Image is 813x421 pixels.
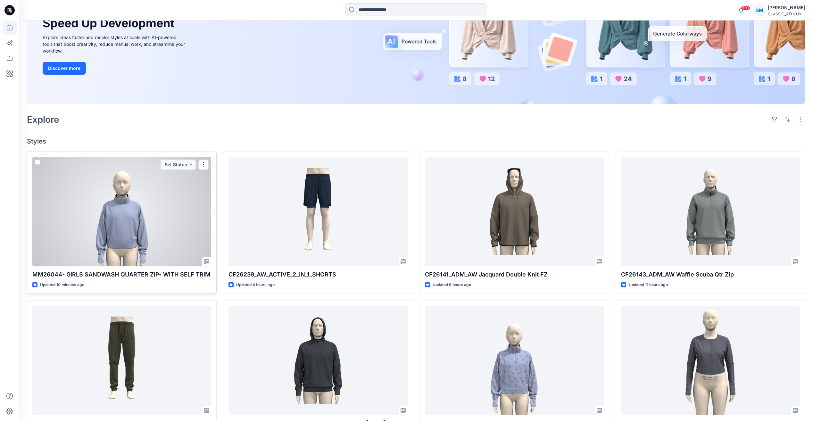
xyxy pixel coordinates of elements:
a: CF26143_ADM_AW Waffle Scuba Qtr Zip [621,157,800,266]
div: CLASSIC_ATHLUX [768,12,805,16]
p: Updated 11 hours ago [629,282,668,288]
div: Explore ideas faster and recolor styles at scale with AI-powered tools that boost creativity, red... [43,34,187,54]
a: CF26239_AW_ACTIVE_2_IN_1_SHORTS [228,157,407,266]
span: 99+ [741,5,750,11]
a: MM26044- GIRLS SANDWASH QUARTER ZIP- WITH SELF TRIM [32,157,211,266]
p: Updated 10 minutes ago [40,282,84,288]
p: CF26141_ADM_AW Jacquard Double Knit FZ [425,270,604,279]
a: CF26181_ADM_SOFT_WASH_CARDIGAN [621,306,800,415]
a: CF26227_ADM_AW Waffle Scuba Half Zip Hoodie 26SEP25 [228,306,407,415]
p: Updated 6 hours ago [433,282,471,288]
a: Discover more [43,62,187,75]
a: CF26139_AW_MESH_DOUBLE_KNIT_JOGGER [32,306,211,415]
a: MM26044- GIRLS SANDWASH QUARTER ZIP- WITH RIB TRIM [425,306,604,415]
h2: Explore [27,114,59,125]
p: CF26143_ADM_AW Waffle Scuba Qtr Zip [621,270,800,279]
h4: Styles [27,137,805,145]
button: Discover more [43,62,86,75]
div: [PERSON_NAME] [768,4,805,12]
p: CF26239_AW_ACTIVE_2_IN_1_SHORTS [228,270,407,279]
p: MM26044- GIRLS SANDWASH QUARTER ZIP- WITH SELF TRIM [32,270,211,279]
a: CF26141_ADM_AW Jacquard Double Knit FZ [425,157,604,266]
p: Updated 4 hours ago [236,282,275,288]
div: SM [754,4,765,16]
